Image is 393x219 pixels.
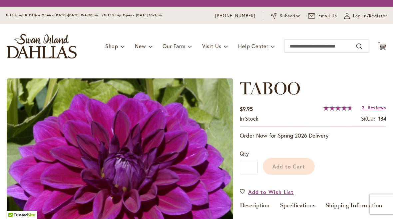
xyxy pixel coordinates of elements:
p: Order Now for Spring 2026 Delivery [240,132,386,140]
a: Email Us [308,13,337,19]
a: Specifications [280,202,315,212]
span: Add to Wish List [248,188,294,196]
a: store logo [7,34,77,58]
a: 2 Reviews [362,104,386,111]
span: Subscribe [280,13,301,19]
span: In stock [240,115,258,122]
a: [PHONE_NUMBER] [215,13,255,19]
span: 2 [362,104,365,111]
strong: SKU [361,115,375,122]
div: 93% [323,105,353,111]
span: Visit Us [202,43,221,50]
div: 184 [378,115,386,123]
span: Qty [240,150,249,157]
span: Reviews [368,104,386,111]
div: Detailed Product Info [240,202,386,212]
span: Email Us [318,13,337,19]
a: Log In/Register [344,13,387,19]
span: Our Farm [163,43,185,50]
span: Shop [105,43,118,50]
span: TABOO [240,78,300,99]
a: Shipping Information [326,202,382,212]
a: Add to Wish List [240,188,294,196]
span: $9.95 [240,105,253,112]
div: Availability [240,115,258,123]
span: Gift Shop Open - [DATE] 10-3pm [104,13,162,17]
span: Help Center [238,43,268,50]
span: Gift Shop & Office Open - [DATE]-[DATE] 9-4:30pm / [6,13,104,17]
button: Search [356,41,362,52]
span: Log In/Register [353,13,387,19]
span: New [135,43,146,50]
a: Description [240,202,270,212]
a: Subscribe [270,13,301,19]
